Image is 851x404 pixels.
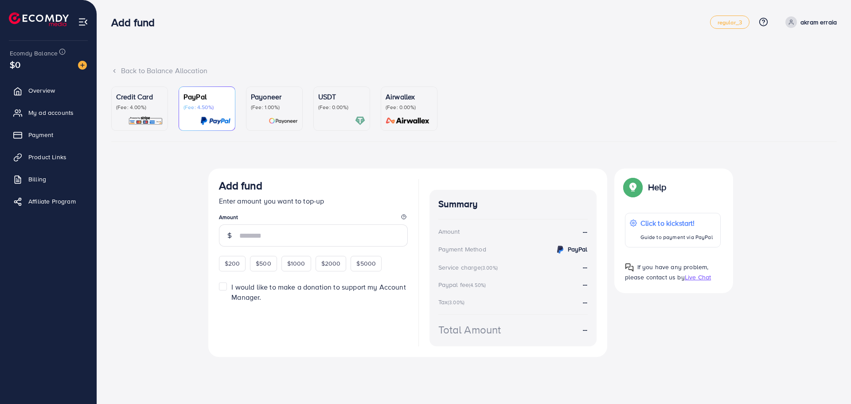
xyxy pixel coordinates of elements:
[583,325,587,335] strong: --
[200,116,230,126] img: card
[448,299,465,306] small: (3.00%)
[640,232,713,243] p: Guide to payment via PayPal
[7,148,90,166] a: Product Links
[386,91,433,102] p: Airwallex
[438,263,500,272] div: Service charge
[555,244,566,255] img: credit
[111,66,837,76] div: Back to Balance Allocation
[28,86,55,95] span: Overview
[583,297,587,307] strong: --
[318,91,365,102] p: USDT
[78,17,88,27] img: menu
[116,91,163,102] p: Credit Card
[78,61,87,70] img: image
[256,259,271,268] span: $500
[438,199,588,210] h4: Summary
[625,263,634,272] img: Popup guide
[782,16,837,28] a: akram erraia
[7,170,90,188] a: Billing
[813,364,844,397] iframe: Chat
[225,259,240,268] span: $200
[481,264,498,271] small: (3.00%)
[7,82,90,99] a: Overview
[9,12,69,26] img: logo
[583,262,587,272] strong: --
[7,104,90,122] a: My ad accounts
[287,259,305,268] span: $1000
[231,282,406,302] span: I would like to make a donation to support my Account Manager.
[583,227,587,237] strong: --
[685,273,711,282] span: Live Chat
[128,116,163,126] img: card
[219,179,262,192] h3: Add fund
[183,91,230,102] p: PayPal
[625,263,709,282] span: If you have any problem, please contact us by
[469,282,486,289] small: (4.50%)
[28,197,76,206] span: Affiliate Program
[625,179,641,195] img: Popup guide
[183,104,230,111] p: (Fee: 4.50%)
[28,153,66,161] span: Product Links
[7,192,90,210] a: Affiliate Program
[28,130,53,139] span: Payment
[116,104,163,111] p: (Fee: 4.00%)
[219,213,408,224] legend: Amount
[800,17,837,27] p: akram erraia
[251,104,298,111] p: (Fee: 1.00%)
[438,280,489,289] div: Paypal fee
[321,259,341,268] span: $2000
[568,245,588,254] strong: PayPal
[383,116,433,126] img: card
[718,20,742,25] span: regular_3
[111,16,162,29] h3: Add fund
[219,196,408,206] p: Enter amount you want to top-up
[356,259,376,268] span: $5000
[648,182,667,192] p: Help
[438,245,486,254] div: Payment Method
[7,126,90,144] a: Payment
[269,116,298,126] img: card
[583,279,587,289] strong: --
[318,104,365,111] p: (Fee: 0.00%)
[438,298,468,306] div: Tax
[355,116,365,126] img: card
[10,49,58,58] span: Ecomdy Balance
[251,91,298,102] p: Payoneer
[28,108,74,117] span: My ad accounts
[386,104,433,111] p: (Fee: 0.00%)
[640,218,713,228] p: Click to kickstart!
[710,16,750,29] a: regular_3
[10,58,20,71] span: $0
[28,175,46,184] span: Billing
[438,322,501,337] div: Total Amount
[438,227,460,236] div: Amount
